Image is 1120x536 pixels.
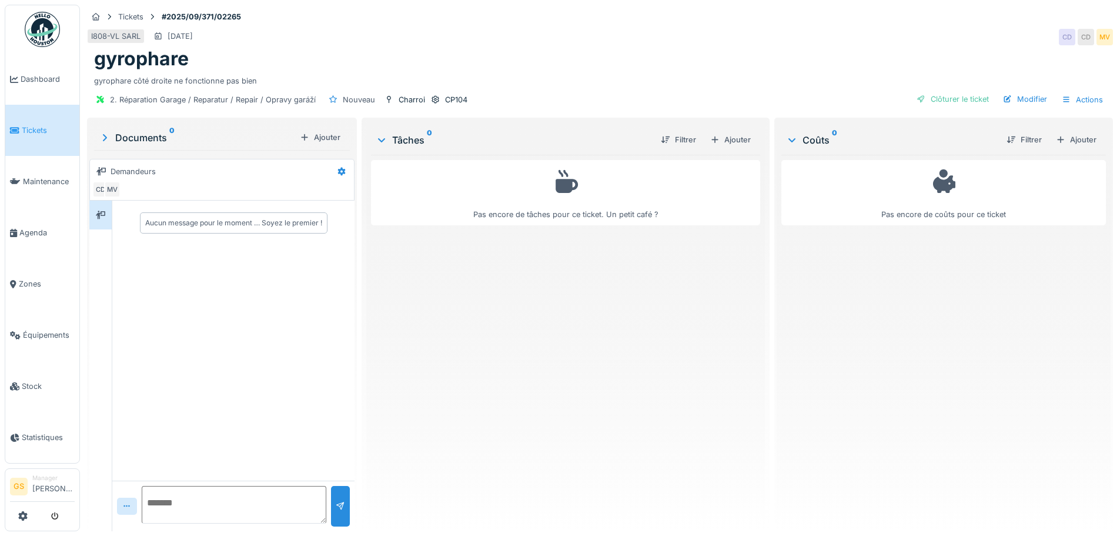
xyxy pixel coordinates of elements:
[5,156,79,207] a: Maintenance
[656,132,701,148] div: Filtrer
[22,125,75,136] span: Tickets
[1057,91,1108,108] div: Actions
[10,478,28,495] li: GS
[32,474,75,482] div: Manager
[343,94,375,105] div: Nouveau
[19,227,75,238] span: Agenda
[295,129,345,145] div: Ajouter
[706,132,755,148] div: Ajouter
[23,329,75,341] span: Équipements
[5,54,79,105] a: Dashboard
[118,11,143,22] div: Tickets
[445,94,467,105] div: CP104
[5,309,79,361] a: Équipements
[169,131,175,145] sup: 0
[5,412,79,463] a: Statistiques
[91,31,141,42] div: I808-VL SARL
[832,133,837,147] sup: 0
[21,74,75,85] span: Dashboard
[94,71,1106,86] div: gyrophare côté droite ne fonctionne pas bien
[789,165,1098,220] div: Pas encore de coûts pour ce ticket
[92,181,109,198] div: CD
[1051,132,1101,148] div: Ajouter
[23,176,75,187] span: Maintenance
[22,432,75,443] span: Statistiques
[22,381,75,392] span: Stock
[399,94,425,105] div: Charroi
[168,31,193,42] div: [DATE]
[5,207,79,258] a: Agenda
[10,474,75,502] a: GS Manager[PERSON_NAME]
[1002,132,1047,148] div: Filtrer
[912,91,994,107] div: Clôturer le ticket
[427,133,432,147] sup: 0
[1059,29,1075,45] div: CD
[157,11,246,22] strong: #2025/09/371/02265
[25,12,60,47] img: Badge_color-CXgf-gQk.svg
[145,218,322,228] div: Aucun message pour le moment … Soyez le premier !
[5,361,79,412] a: Stock
[111,166,156,177] div: Demandeurs
[94,48,189,70] h1: gyrophare
[5,258,79,309] a: Zones
[104,181,121,198] div: MV
[998,91,1052,107] div: Modifier
[99,131,295,145] div: Documents
[376,133,651,147] div: Tâches
[786,133,997,147] div: Coûts
[1096,29,1113,45] div: MV
[19,278,75,289] span: Zones
[110,94,316,105] div: 2. Réparation Garage / Reparatur / Repair / Opravy garáží
[379,165,752,220] div: Pas encore de tâches pour ce ticket. Un petit café ?
[5,105,79,156] a: Tickets
[32,474,75,499] li: [PERSON_NAME]
[1078,29,1094,45] div: CD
